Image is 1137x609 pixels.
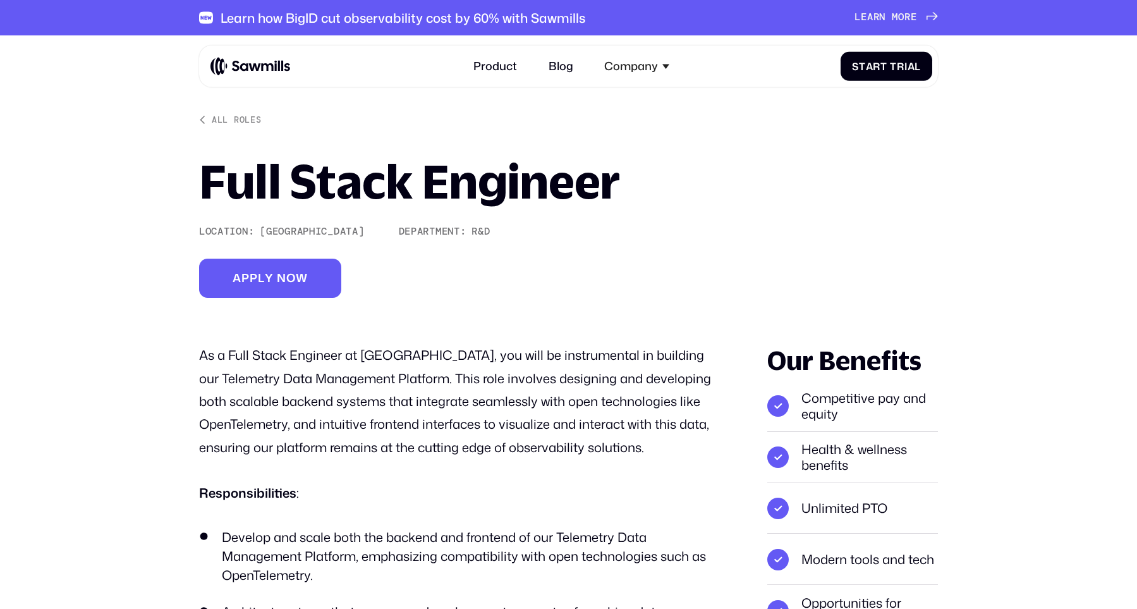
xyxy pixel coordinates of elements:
a: StartTrial [841,52,932,81]
div: R&D [471,226,490,238]
span: w [296,271,308,285]
span: p [241,271,250,285]
strong: Responsibilities [199,484,296,501]
span: o [898,11,904,23]
li: Competitive pay and equity [767,381,938,432]
span: T [890,60,897,72]
span: i [904,60,908,72]
p: As a Full Stack Engineer at [GEOGRAPHIC_DATA], you will be instrumental in building our Telemetry... [199,343,722,458]
li: Health & wellness benefits [767,432,938,483]
div: Our Benefits [767,343,938,378]
span: t [880,60,887,72]
span: e [861,11,867,23]
div: Location: [199,226,254,238]
span: r [904,11,911,23]
span: y [265,271,274,285]
span: e [911,11,917,23]
span: o [286,271,296,285]
a: Applynow [199,259,341,298]
li: Unlimited PTO [767,483,938,534]
div: [GEOGRAPHIC_DATA] [260,226,364,238]
a: Blog [540,51,581,82]
span: p [250,271,258,285]
span: r [897,60,904,72]
span: L [854,11,861,23]
div: All roles [212,115,261,125]
p: : [199,481,722,504]
div: Company [596,51,678,82]
a: Product [465,51,526,82]
span: a [866,60,873,72]
span: a [908,60,915,72]
span: n [277,271,286,285]
span: n [879,11,885,23]
span: r [873,11,880,23]
li: Modern tools and tech [767,534,938,585]
span: l [258,271,265,285]
a: Learnmore [854,11,938,23]
div: Learn how BigID cut observability cost by 60% with Sawmills [221,10,585,25]
span: m [892,11,898,23]
h1: Full Stack Engineer [199,158,620,204]
a: All roles [199,115,262,125]
span: l [915,60,921,72]
div: Department: [399,226,466,238]
span: A [233,271,241,285]
li: Develop and scale both the backend and frontend of our Telemetry Data Management Platform, emphas... [199,527,722,585]
span: S [852,60,859,72]
span: r [873,60,880,72]
span: t [859,60,866,72]
div: Company [604,59,658,73]
span: a [867,11,873,23]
